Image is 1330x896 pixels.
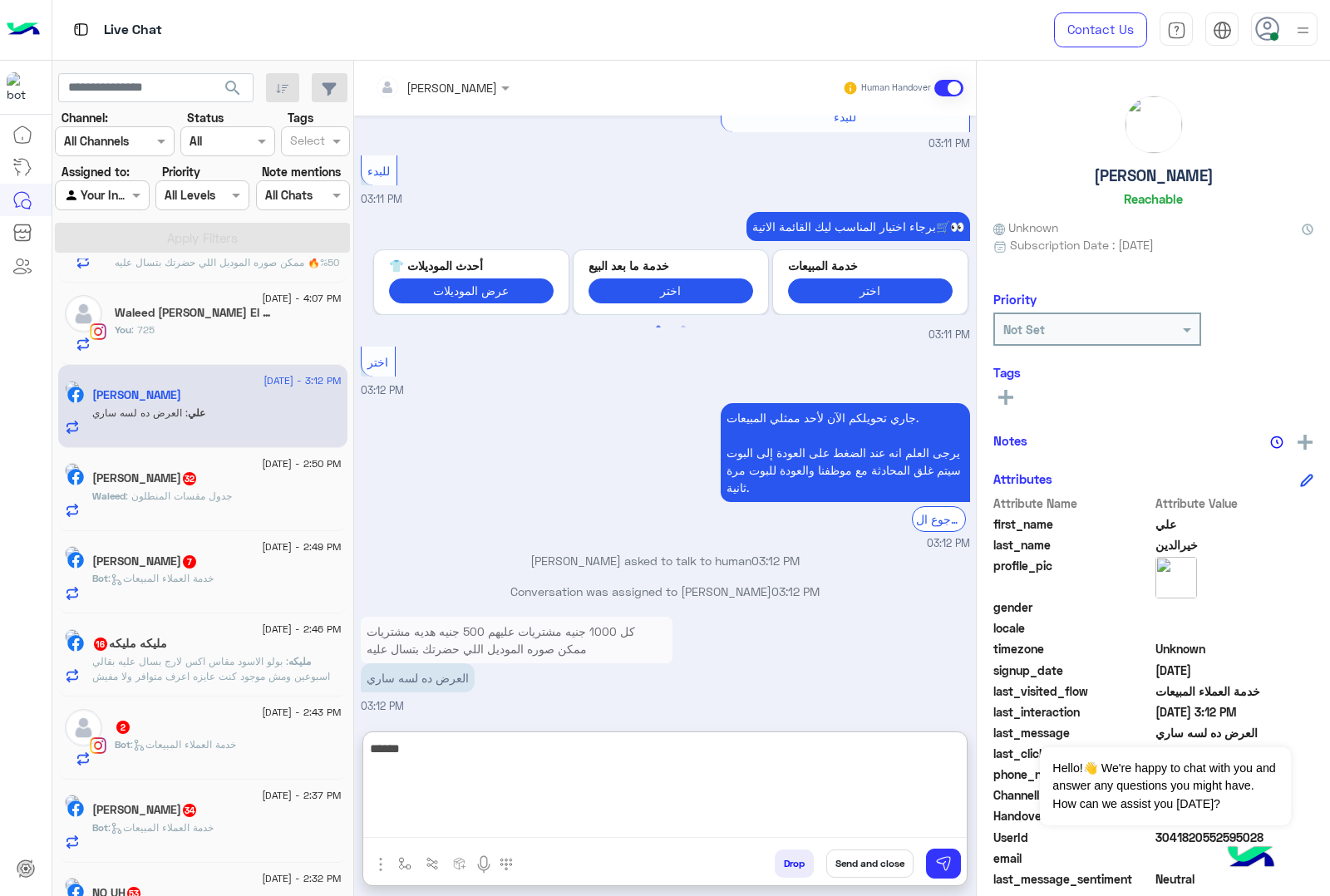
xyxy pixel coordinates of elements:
[92,388,181,402] h5: علي خيرالدين
[993,619,1152,637] span: locale
[389,257,554,274] p: أحدث الموديلات 👕
[92,471,198,485] h5: Waleed Fathala
[65,295,102,332] img: defaultAdmin.png
[1155,515,1314,533] span: علي
[500,858,513,871] img: make a call
[993,786,1152,804] span: ChannelId
[361,384,404,396] span: 03:12 PM
[262,871,341,886] span: [DATE] - 2:32 PM
[993,365,1313,380] h6: Tags
[993,829,1152,846] span: UserId
[1054,12,1147,47] a: Contact Us
[398,857,411,870] img: select flow
[92,572,108,584] span: Bot
[993,724,1152,741] span: last_message
[131,738,236,751] span: : خدمة العملاء المبيعات
[993,703,1152,721] span: last_interaction
[67,386,84,403] img: Facebook
[104,19,162,42] p: Live Chat
[65,878,80,893] img: picture
[361,552,970,569] p: [PERSON_NAME] asked to talk to human
[993,870,1152,888] span: last_message_sentiment
[65,463,80,478] img: picture
[223,78,243,98] span: search
[993,433,1027,448] h6: Notes
[1155,849,1314,867] span: null
[1010,236,1154,254] span: Subscription Date : [DATE]
[993,766,1152,783] span: phone_number
[92,554,198,569] h5: Mariam Hany
[993,495,1152,512] span: Attribute Name
[92,406,188,419] span: العرض ده لسه ساري
[721,403,970,502] p: 6/9/2025, 3:12 PM
[675,319,692,336] button: 2 of 2
[262,163,341,180] label: Note mentions
[7,12,40,47] img: Logo
[262,705,341,720] span: [DATE] - 2:43 PM
[1160,12,1193,47] a: tab
[1155,703,1314,721] span: 2025-09-06T12:12:20.346Z
[993,662,1152,679] span: signup_date
[288,109,313,126] label: Tags
[183,472,196,485] span: 32
[62,109,108,126] label: Channel:
[94,638,107,651] span: 16
[92,655,330,697] span: بولو الاسود مقاس اكس لارج بسال عليه بقالي اسبوعين ومش موجود كنت عايزه اعرف متوافر ولا مفيش منه اصلا
[183,804,196,817] span: 34
[1155,536,1314,554] span: خيرالدين
[65,381,80,396] img: picture
[90,323,106,340] img: Instagram
[1155,557,1197,598] img: picture
[1124,191,1183,206] h6: Reachable
[288,655,311,667] span: مليكه
[115,241,339,268] span: اشترِ قطعة واحصل علي القطعه التانيه بخصم 50%🔥 ممكن صوره الموديل اللي حضرتك بتسال عليه
[262,539,341,554] span: [DATE] - 2:49 PM
[115,323,131,336] span: You
[187,109,224,126] label: Status
[834,110,856,124] span: للبدء
[65,709,102,746] img: defaultAdmin.png
[65,629,80,644] img: picture
[92,637,167,651] h5: مليكه مليكه
[65,795,80,810] img: picture
[92,821,108,834] span: Bot
[1213,21,1232,40] img: tab
[746,212,970,241] p: 6/9/2025, 3:11 PM
[65,546,80,561] img: picture
[67,469,84,485] img: Facebook
[1293,20,1313,41] img: profile
[361,617,672,663] p: 6/9/2025, 3:12 PM
[183,555,196,569] span: 7
[1155,598,1314,616] span: null
[1155,640,1314,657] span: Unknown
[115,738,131,751] span: Bot
[993,292,1037,307] h6: Priority
[993,745,1152,762] span: last_clicked_button
[361,663,475,692] p: 6/9/2025, 3:12 PM
[1155,662,1314,679] span: 2025-08-28T14:17:39.566Z
[367,164,390,178] span: للبدء
[1155,870,1314,888] span: 0
[775,849,814,878] button: Drop
[426,857,439,870] img: Trigger scenario
[788,278,953,303] button: اختر
[92,803,198,817] h5: Abdelrohman Magdi
[188,406,205,419] span: علي
[446,849,474,877] button: create order
[126,490,232,502] span: جدول مقسات المنطلون
[993,557,1152,595] span: profile_pic
[262,788,341,803] span: [DATE] - 2:37 PM
[826,849,914,878] button: Send and close
[1126,96,1182,153] img: picture
[1155,682,1314,700] span: خدمة العملاء المبيعات
[392,849,419,877] button: select flow
[927,536,970,552] span: 03:12 PM
[1155,495,1314,512] span: Attribute Value
[361,193,402,205] span: 03:11 PM
[162,163,200,180] label: Priority
[771,584,820,598] span: 03:12 PM
[589,257,753,274] p: خدمة ما بعد البيع
[788,257,953,274] p: خدمة المبيعات
[861,81,931,95] small: Human Handover
[361,700,404,712] span: 03:12 PM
